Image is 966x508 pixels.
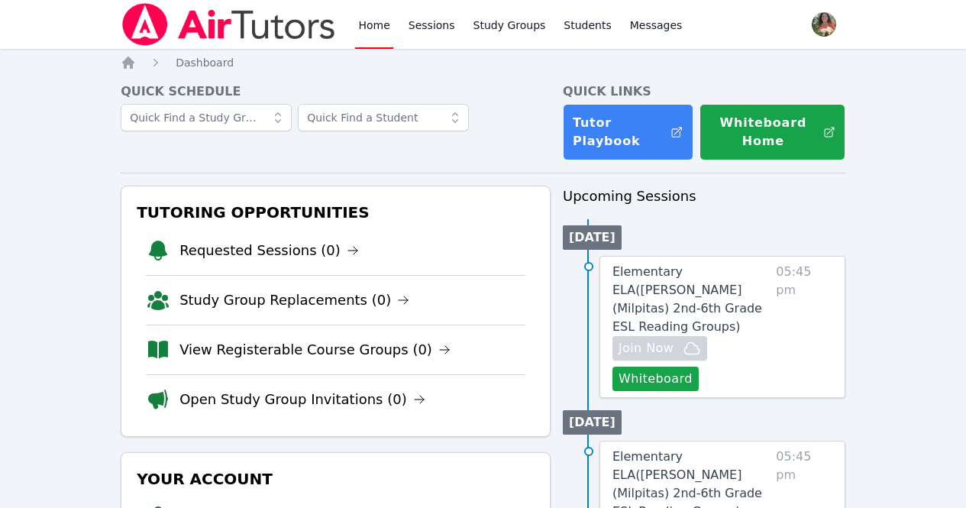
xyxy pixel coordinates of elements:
a: View Registerable Course Groups (0) [179,339,451,361]
a: Dashboard [176,55,234,70]
span: Messages [630,18,683,33]
a: Study Group Replacements (0) [179,290,409,311]
a: Tutor Playbook [563,104,693,160]
span: Dashboard [176,57,234,69]
nav: Breadcrumb [121,55,845,70]
button: Whiteboard [612,367,699,391]
h3: Upcoming Sessions [563,186,845,207]
input: Quick Find a Study Group [121,104,292,131]
li: [DATE] [563,225,622,250]
span: 05:45 pm [776,263,832,391]
h3: Tutoring Opportunities [134,199,538,226]
h3: Your Account [134,465,538,493]
img: Air Tutors [121,3,337,46]
a: Requested Sessions (0) [179,240,359,261]
li: [DATE] [563,410,622,435]
span: Elementary ELA ( [PERSON_NAME] (Milpitas) 2nd-6th Grade ESL Reading Groups ) [612,264,762,334]
h4: Quick Links [563,83,845,101]
button: Join Now [612,336,707,361]
a: Open Study Group Invitations (0) [179,389,425,410]
a: Elementary ELA([PERSON_NAME] (Milpitas) 2nd-6th Grade ESL Reading Groups) [612,263,770,336]
h4: Quick Schedule [121,83,551,101]
span: Join Now [619,339,674,358]
button: Whiteboard Home [699,104,845,160]
input: Quick Find a Student [298,104,469,131]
